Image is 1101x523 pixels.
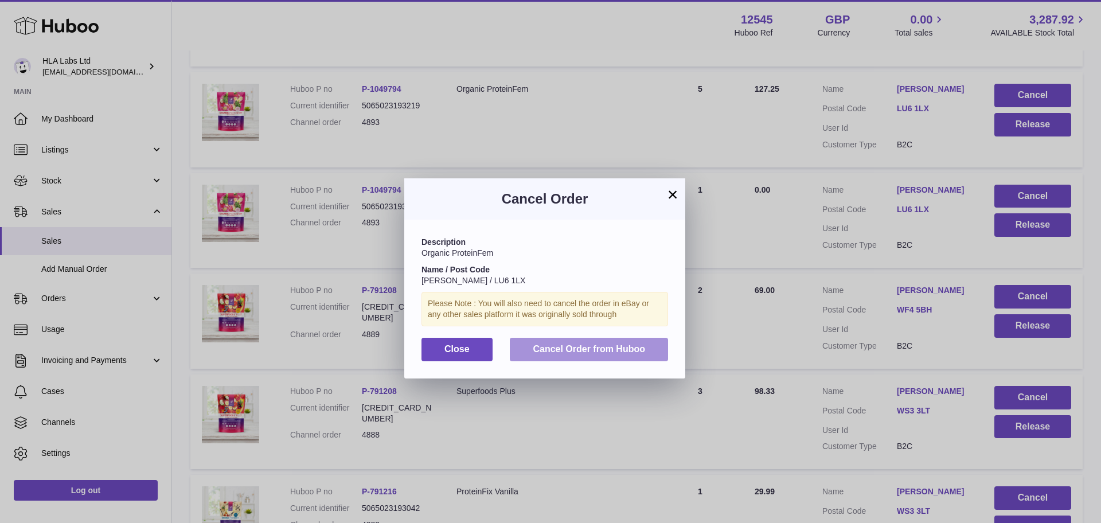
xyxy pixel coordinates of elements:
[533,344,645,354] span: Cancel Order from Huboo
[666,188,680,201] button: ×
[421,190,668,208] h3: Cancel Order
[421,237,466,247] strong: Description
[510,338,668,361] button: Cancel Order from Huboo
[421,338,493,361] button: Close
[421,292,668,326] div: Please Note : You will also need to cancel the order in eBay or any other sales platform it was o...
[421,276,525,285] span: [PERSON_NAME] / LU6 1LX
[421,265,490,274] strong: Name / Post Code
[444,344,470,354] span: Close
[421,248,493,257] span: Organic ProteinFem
